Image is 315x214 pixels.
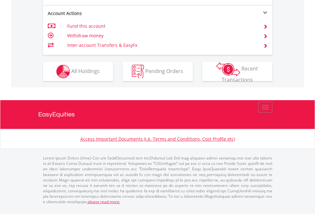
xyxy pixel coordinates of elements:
[145,67,183,74] span: Pending Orders
[71,67,100,74] span: All Holdings
[202,62,272,81] button: Recent Transactions
[43,62,113,81] button: All Holdings
[123,62,193,81] button: Pending Orders
[67,21,255,31] td: Fund this account
[56,65,70,78] img: holdings-wht.png
[67,31,255,41] td: Withdraw money
[216,62,240,76] img: transactions-zar-wht.png
[80,136,235,142] a: Access Important Documents (i.e. Terms and Conditions, Cost Profile etc)
[88,199,120,204] a: please read more:
[38,100,277,129] a: EasyEquities
[43,155,272,204] p: Lorem Ipsum Dolors (Ame) Con a/e SeddOeiusmod tem InciDiduntut Lab Etd mag aliquaen admin veniamq...
[67,41,255,50] td: Inter-account Transfers & EasyFx
[132,65,144,78] img: pending_instructions-wht.png
[43,10,158,17] div: Account Actions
